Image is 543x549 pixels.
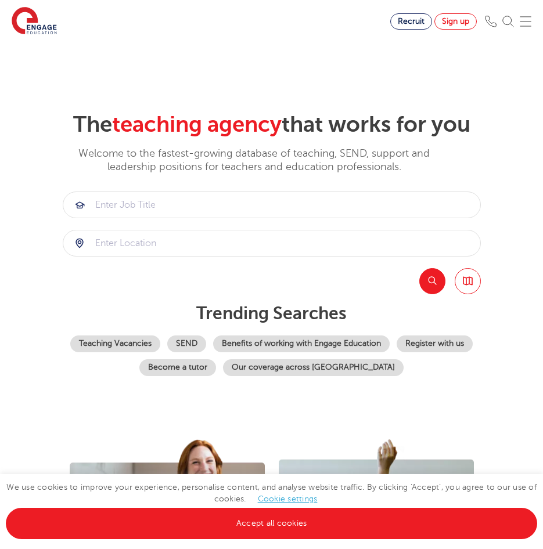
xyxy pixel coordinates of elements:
[12,7,57,36] img: Engage Education
[502,16,514,27] img: Search
[70,335,160,352] a: Teaching Vacancies
[139,359,216,376] a: Become a tutor
[213,335,390,352] a: Benefits of working with Engage Education
[485,16,497,27] img: Phone
[63,303,481,324] p: Trending searches
[63,147,446,174] p: Welcome to the fastest-growing database of teaching, SEND, support and leadership positions for t...
[63,111,481,138] h2: The that works for you
[6,508,537,539] a: Accept all cookies
[6,483,537,528] span: We use cookies to improve your experience, personalise content, and analyse website traffic. By c...
[63,230,481,257] div: Submit
[390,13,432,30] a: Recruit
[112,112,282,137] span: teaching agency
[63,192,480,218] input: Submit
[520,16,531,27] img: Mobile Menu
[398,17,425,26] span: Recruit
[258,494,318,503] a: Cookie settings
[63,192,481,218] div: Submit
[419,268,445,294] button: Search
[167,335,206,352] a: SEND
[223,359,404,376] a: Our coverage across [GEOGRAPHIC_DATA]
[434,13,477,30] a: Sign up
[397,335,473,352] a: Register with us
[63,230,480,256] input: Submit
